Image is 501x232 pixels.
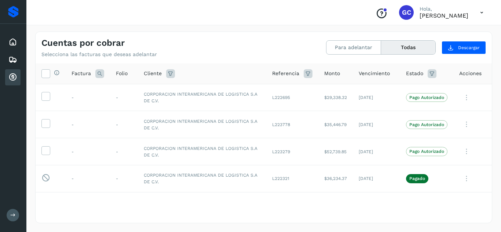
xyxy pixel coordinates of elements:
[138,138,266,165] td: CORPORACION INTERAMERICANA DE LOGISTICA S.A DE C.V.
[409,149,444,154] p: Pago Autorizado
[359,70,390,77] span: Vencimiento
[318,111,353,138] td: $35,446.79
[353,138,400,165] td: [DATE]
[420,6,468,12] p: Hola,
[353,165,400,192] td: [DATE]
[266,165,318,192] td: L222321
[110,138,138,165] td: -
[442,41,486,54] button: Descargar
[41,51,157,58] p: Selecciona las facturas que deseas adelantar
[66,165,110,192] td: -
[5,52,21,68] div: Embarques
[110,165,138,192] td: -
[353,192,400,219] td: [DATE]
[459,70,482,77] span: Acciones
[144,70,162,77] span: Cliente
[420,12,468,19] p: Genaro Cortez Godínez
[266,84,318,111] td: L222695
[116,70,128,77] span: Folio
[381,41,435,54] button: Todas
[272,70,299,77] span: Referencia
[326,41,381,54] button: Para adelantar
[138,192,266,219] td: CORPORACION INTERAMERICANA DE LOGISTICA S.A DE C.V.
[406,70,423,77] span: Estado
[458,44,480,51] span: Descargar
[409,122,444,127] p: Pago Autorizado
[409,176,425,181] p: Pagado
[266,192,318,219] td: L221695
[266,111,318,138] td: L223778
[318,165,353,192] td: $36,234.37
[66,192,110,219] td: -
[266,138,318,165] td: L223279
[72,70,91,77] span: Factura
[138,165,266,192] td: CORPORACION INTERAMERICANA DE LOGISTICA S.A DE C.V.
[66,84,110,111] td: -
[66,111,110,138] td: -
[5,69,21,85] div: Cuentas por cobrar
[409,95,444,100] p: Pago Autorizado
[110,111,138,138] td: -
[318,138,353,165] td: $52,739.85
[353,111,400,138] td: [DATE]
[324,70,340,77] span: Monto
[318,192,353,219] td: $89,426.24
[138,111,266,138] td: CORPORACION INTERAMERICANA DE LOGISTICA S.A DE C.V.
[41,38,125,48] h4: Cuentas por cobrar
[110,192,138,219] td: -
[353,84,400,111] td: [DATE]
[318,84,353,111] td: $29,338.32
[110,84,138,111] td: -
[5,34,21,50] div: Inicio
[138,84,266,111] td: CORPORACION INTERAMERICANA DE LOGISTICA S.A DE C.V.
[66,138,110,165] td: -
